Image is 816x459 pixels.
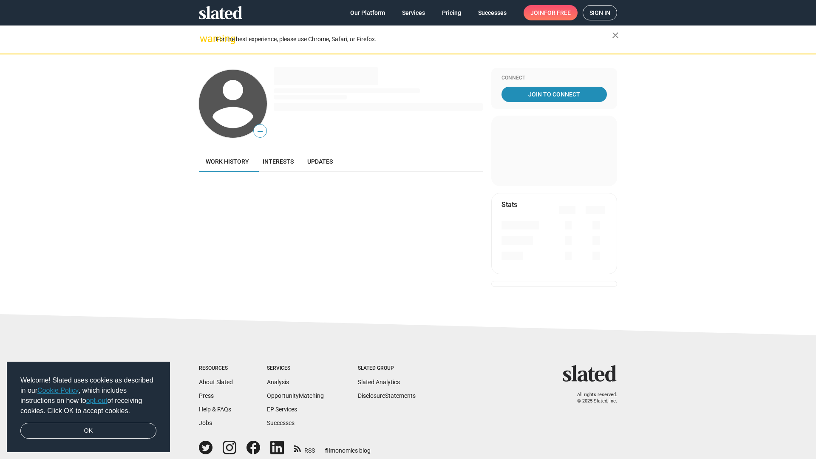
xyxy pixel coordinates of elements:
[7,362,170,453] div: cookieconsent
[300,151,340,172] a: Updates
[263,158,294,165] span: Interests
[350,5,385,20] span: Our Platform
[325,447,335,454] span: film
[501,200,517,209] mat-card-title: Stats
[530,5,571,20] span: Join
[267,406,297,413] a: EP Services
[199,379,233,385] a: About Slated
[256,151,300,172] a: Interests
[199,151,256,172] a: Work history
[86,397,108,404] a: opt-out
[200,34,210,44] mat-icon: warning
[267,392,324,399] a: OpportunityMatching
[568,392,617,404] p: All rights reserved. © 2025 Slated, Inc.
[325,440,371,455] a: filmonomics blog
[402,5,425,20] span: Services
[503,87,605,102] span: Join To Connect
[358,392,416,399] a: DisclosureStatements
[358,379,400,385] a: Slated Analytics
[343,5,392,20] a: Our Platform
[544,5,571,20] span: for free
[610,30,620,40] mat-icon: close
[20,375,156,416] span: Welcome! Slated uses cookies as described in our , which includes instructions on how to of recei...
[37,387,79,394] a: Cookie Policy
[199,365,233,372] div: Resources
[199,419,212,426] a: Jobs
[254,126,266,137] span: —
[501,87,607,102] a: Join To Connect
[267,365,324,372] div: Services
[435,5,468,20] a: Pricing
[478,5,507,20] span: Successes
[206,158,249,165] span: Work history
[307,158,333,165] span: Updates
[294,442,315,455] a: RSS
[199,406,231,413] a: Help & FAQs
[471,5,513,20] a: Successes
[216,34,612,45] div: For the best experience, please use Chrome, Safari, or Firefox.
[583,5,617,20] a: Sign in
[442,5,461,20] span: Pricing
[395,5,432,20] a: Services
[524,5,578,20] a: Joinfor free
[199,392,214,399] a: Press
[358,365,416,372] div: Slated Group
[501,75,607,82] div: Connect
[267,419,295,426] a: Successes
[267,379,289,385] a: Analysis
[589,6,610,20] span: Sign in
[20,423,156,439] a: dismiss cookie message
